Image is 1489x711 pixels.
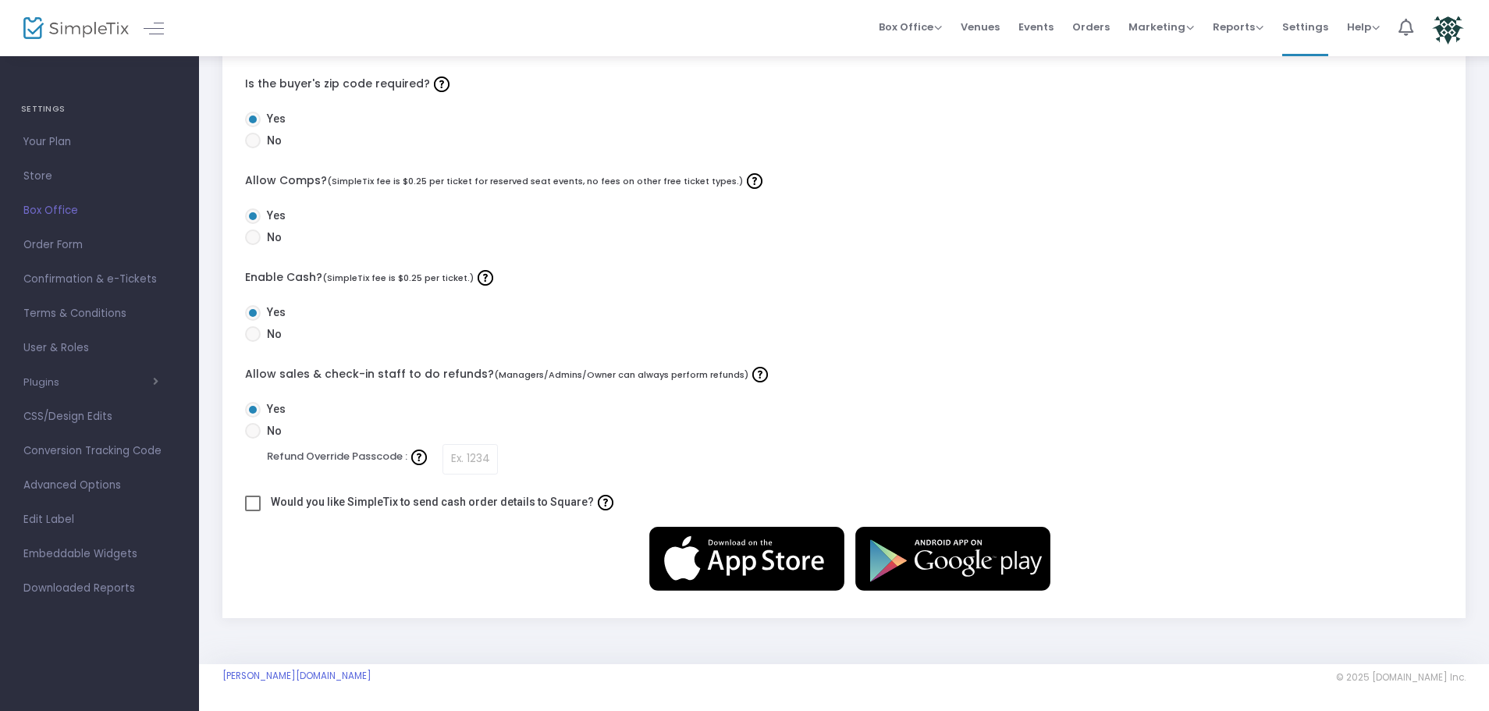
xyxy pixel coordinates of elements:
label: Allow sales & check-in staff to do refunds? [245,363,1444,386]
span: Order Form [23,235,176,255]
span: No [261,326,282,343]
span: Box Office [879,20,942,34]
span: No [261,423,282,439]
label: Refund Override Passcode : [267,445,431,468]
span: Yes [261,304,286,321]
img: question-mark [478,270,493,286]
span: Edit Label [23,510,176,530]
a: [PERSON_NAME][DOMAIN_NAME] [222,670,371,682]
span: Conversion Tracking Code [23,441,176,461]
img: question-mark [434,76,450,92]
h4: SETTINGS [21,94,178,125]
span: Yes [261,401,286,418]
span: User & Roles [23,338,176,358]
label: Allow Comps? [245,169,1444,193]
span: Embeddable Widgets [23,544,176,564]
span: CSS/Design Edits [23,407,176,427]
span: No [261,133,282,149]
img: question-mark [598,495,613,510]
span: Your Plan [23,132,176,152]
span: (SimpleTix fee is $0.25 per ticket.) [322,272,474,284]
span: Box Office [23,201,176,221]
img: question-mark [411,450,427,465]
span: Terms & Conditions [23,304,176,324]
label: Enable Cash? [245,266,1444,290]
span: Downloaded Reports [23,578,176,599]
span: Confirmation & e-Tickets [23,269,176,290]
span: Venues [961,7,1000,47]
span: Yes [261,208,286,224]
span: Help [1347,20,1380,34]
span: © 2025 [DOMAIN_NAME] Inc. [1336,671,1466,684]
span: Advanced Options [23,475,176,496]
img: question-mark [747,173,762,189]
input: Ex. 1234 [442,444,498,475]
span: Reports [1213,20,1263,34]
button: Plugins [23,376,158,389]
span: (SimpleTix fee is $0.25 per ticket for reserved seat events, no fees on other free ticket types.) [327,175,743,187]
label: Would you like SimpleTix to send cash order details to Square? [271,490,617,514]
span: Yes [261,111,286,127]
span: Store [23,166,176,187]
span: No [261,229,282,246]
span: Marketing [1128,20,1194,34]
img: question-mark [752,367,768,382]
label: Is the buyer's zip code required? [245,73,1444,96]
span: Settings [1282,7,1328,47]
span: Orders [1072,7,1110,47]
span: (Managers/Admins/Owner can always perform refunds) [494,368,748,381]
span: Events [1018,7,1054,47]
